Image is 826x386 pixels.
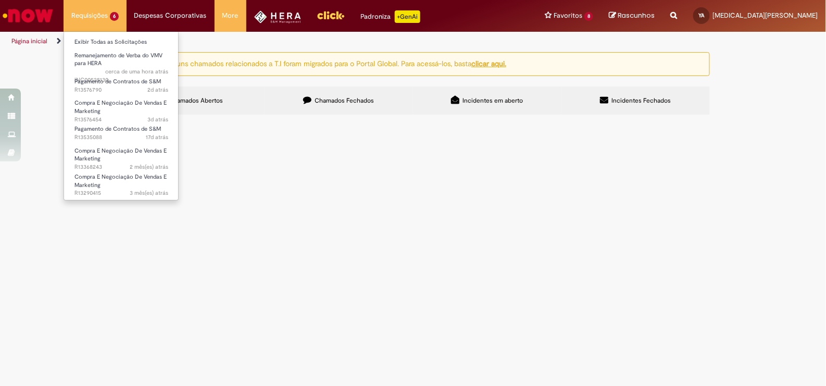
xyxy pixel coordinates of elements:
span: 2d atrás [147,86,168,94]
span: Compra E Negociação De Vendas E Marketing [74,173,167,189]
span: Pagamento de Contratos de S&M [74,125,161,133]
ul: Requisições [64,31,179,201]
span: R13576790 [74,86,168,94]
p: +GenAi [395,10,420,23]
span: Requisições [71,10,108,21]
span: R13535088 [74,133,168,142]
span: 6 [110,12,119,21]
time: 07/08/2025 11:13:20 [130,163,168,171]
span: 2 mês(es) atrás [130,163,168,171]
img: click_logo_yellow_360x200.png [317,7,345,23]
span: 3 mês(es) atrás [130,189,168,197]
span: Rascunhos [618,10,655,20]
span: INC00525130 [74,68,168,84]
span: 3d atrás [147,116,168,123]
span: R13290415 [74,189,168,197]
ng-bind-html: Atenção: alguns chamados relacionados a T.I foram migrados para o Portal Global. Para acessá-los,... [136,59,506,68]
time: 01/10/2025 11:23:38 [105,68,168,76]
ul: Trilhas de página [8,32,543,51]
span: Compra E Negociação De Vendas E Marketing [74,99,167,115]
a: Aberto R13290415 : Compra E Negociação De Vendas E Marketing [64,171,179,194]
span: Remanejamento de Verba do VMV para HERA [74,52,162,68]
time: 29/09/2025 12:07:22 [147,116,168,123]
a: Aberto R13576790 : Pagamento de Contratos de S&M [64,76,179,95]
time: 29/09/2025 13:16:35 [147,86,168,94]
span: Compra E Negociação De Vendas E Marketing [74,147,167,163]
span: cerca de uma hora atrás [105,68,168,76]
span: Pagamento de Contratos de S&M [74,78,161,85]
span: Despesas Corporativas [134,10,207,21]
span: Favoritos [554,10,582,21]
span: 17d atrás [146,133,168,141]
span: More [222,10,239,21]
img: HeraLogo.png [254,10,302,23]
a: clicar aqui. [471,59,506,68]
span: Chamados Fechados [315,96,374,105]
a: Aberto R13535088 : Pagamento de Contratos de S&M [64,123,179,143]
a: Aberto R13368243 : Compra E Negociação De Vendas E Marketing [64,145,179,168]
span: R13368243 [74,163,168,171]
a: Página inicial [11,37,47,45]
span: 8 [584,12,593,21]
img: ServiceNow [1,5,55,26]
span: Incidentes Fechados [612,96,671,105]
span: Incidentes em aberto [463,96,523,105]
a: Aberto INC00525130 : Remanejamento de Verba do VMV para HERA [64,50,179,72]
div: Padroniza [360,10,420,23]
a: Exibir Todas as Solicitações [64,36,179,48]
span: Chamados Abertos [169,96,223,105]
a: Aberto R13576454 : Compra E Negociação De Vendas E Marketing [64,97,179,120]
a: Rascunhos [609,11,655,21]
span: [MEDICAL_DATA][PERSON_NAME] [713,11,818,20]
span: YA [699,12,705,19]
time: 14/07/2025 10:52:41 [130,189,168,197]
span: R13576454 [74,116,168,124]
time: 15/09/2025 11:19:05 [146,133,168,141]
